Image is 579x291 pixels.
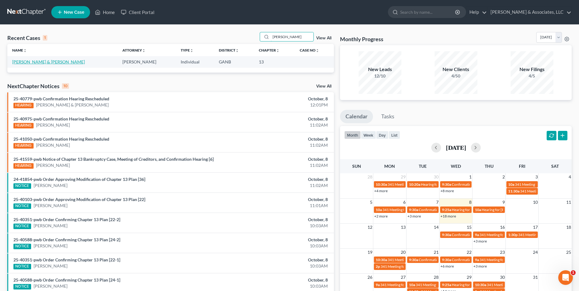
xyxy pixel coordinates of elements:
[442,282,451,287] span: 9:25a
[508,189,519,193] span: 11:30a
[502,173,505,181] span: 2
[566,249,572,256] span: 25
[466,7,487,18] a: Help
[508,182,514,187] span: 10a
[433,249,439,256] span: 21
[551,163,559,169] span: Sat
[367,173,373,181] span: 28
[452,207,499,212] span: Hearing for [PERSON_NAME]
[487,7,571,18] a: [PERSON_NAME] & Associates, LLC
[532,274,538,281] span: 31
[382,207,437,212] span: 341 Meeting for [PERSON_NAME]
[518,232,573,237] span: 341 Meeting for [PERSON_NAME]
[374,214,388,218] a: +2 more
[511,66,553,73] div: New Filings
[13,224,31,229] div: NOTICE
[502,199,505,206] span: 9
[7,34,47,41] div: Recent Cases
[316,84,331,88] a: View All
[475,232,479,237] span: 9a
[276,49,280,52] i: unfold_more
[227,182,328,189] div: 11:02AM
[23,49,27,52] i: unfold_more
[419,207,489,212] span: Confirmation Hearing for [PERSON_NAME]
[227,283,328,289] div: 10:03AM
[118,7,157,18] a: Client Portal
[219,48,239,52] a: Districtunfold_more
[440,214,456,218] a: +18 more
[227,243,328,249] div: 10:03AM
[13,143,34,149] div: HEARING
[475,282,486,287] span: 10:30a
[466,249,472,256] span: 22
[12,59,85,64] a: [PERSON_NAME] & [PERSON_NAME]
[92,7,118,18] a: Home
[36,142,70,148] a: [PERSON_NAME]
[13,257,120,262] a: 25-40351-pwb Order Confirming Chapter 13 Plan [22-1]
[13,103,34,108] div: HEARING
[34,243,67,249] a: [PERSON_NAME]
[374,189,388,193] a: +4 more
[568,173,572,181] span: 4
[316,49,319,52] i: unfold_more
[227,263,328,269] div: 10:03AM
[400,173,406,181] span: 29
[473,239,487,243] a: +3 more
[400,6,456,18] input: Search by name...
[227,122,328,128] div: 11:02AM
[446,144,466,151] h2: [DATE]
[435,73,477,79] div: 4/50
[380,282,468,287] span: 341 Meeting for [PERSON_NAME] & [PERSON_NAME]
[235,49,239,52] i: unfold_more
[227,136,328,142] div: October, 8
[436,199,439,206] span: 7
[440,189,454,193] a: +8 more
[535,173,538,181] span: 3
[466,224,472,231] span: 15
[400,249,406,256] span: 20
[376,182,387,187] span: 10:30a
[227,116,328,122] div: October, 8
[376,257,387,262] span: 10:30a
[409,207,418,212] span: 9:30a
[466,274,472,281] span: 29
[451,163,461,169] span: Wed
[13,116,109,121] a: 25-40975-pwb Confirmation Hearing Rescheduled
[367,274,373,281] span: 26
[352,163,361,169] span: Sun
[13,96,109,101] a: 25-40779-pwb Confirmation Hearing Rescheduled
[13,203,31,209] div: NOTICE
[389,131,400,139] button: list
[376,207,382,212] span: 10a
[7,82,69,90] div: NextChapter Notices
[34,203,67,209] a: [PERSON_NAME]
[259,48,280,52] a: Chapterunfold_more
[403,199,406,206] span: 6
[227,237,328,243] div: October, 8
[499,249,505,256] span: 23
[64,10,84,15] span: New Case
[400,224,406,231] span: 13
[566,224,572,231] span: 18
[407,214,421,218] a: +3 more
[227,162,328,168] div: 11:02AM
[367,224,373,231] span: 12
[376,110,400,123] a: Tasks
[340,35,383,43] h3: Monthly Progress
[13,156,214,162] a: 25-41559-pwb Notice of Chapter 13 Bankruptcy Case, Meeting of Creditors, and Confirmation Hearing...
[566,199,572,206] span: 11
[13,163,34,169] div: HEARING
[227,102,328,108] div: 12:01PM
[571,270,576,275] span: 1
[532,199,538,206] span: 10
[442,182,451,187] span: 9:30a
[515,182,570,187] span: 341 Meeting for [PERSON_NAME]
[271,32,313,41] input: Search by name...
[532,249,538,256] span: 24
[384,163,395,169] span: Mon
[36,122,70,128] a: [PERSON_NAME]
[499,274,505,281] span: 30
[369,199,373,206] span: 5
[227,176,328,182] div: October, 8
[442,207,451,212] span: 9:25a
